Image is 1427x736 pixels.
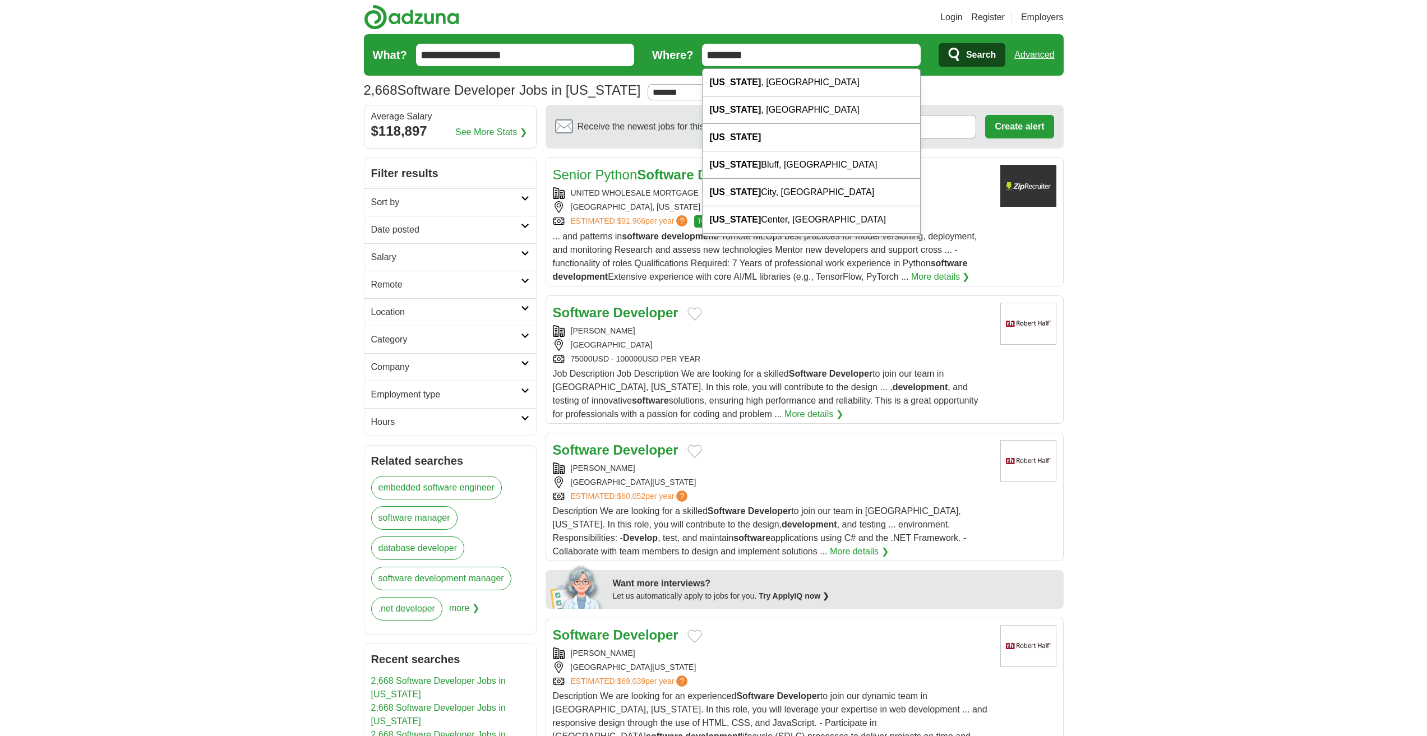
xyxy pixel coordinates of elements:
span: Receive the newest jobs for this search : [578,120,769,133]
label: Where? [652,47,693,63]
button: Add to favorite jobs [687,307,702,321]
span: ? [676,215,687,226]
h2: Company [371,360,521,374]
strong: development [893,382,948,392]
a: software manager [371,506,458,530]
span: Description We are looking for a skilled to join our team in [GEOGRAPHIC_DATA], [US_STATE]. In th... [553,506,967,556]
a: ESTIMATED:$60,052per year? [571,490,690,502]
div: UNITED WHOLESALE MORTGAGE [553,187,991,199]
div: Average Salary [371,112,529,121]
strong: software [632,396,669,405]
h2: Hours [371,415,521,429]
a: 2,668 Software Developer Jobs in [US_STATE] [371,676,506,699]
span: TOP MATCH [694,215,738,228]
strong: Developer [613,305,678,320]
a: software development manager [371,567,511,590]
strong: Developer [829,369,872,378]
span: $91,966 [617,216,645,225]
strong: Software [637,167,694,182]
strong: [US_STATE] [709,132,761,142]
h2: Employment type [371,388,521,401]
strong: development [661,232,717,241]
div: [GEOGRAPHIC_DATA] [553,339,991,351]
a: Hours [364,408,536,436]
strong: Software [553,627,609,642]
a: database developer [371,536,465,560]
a: Software Developer [553,305,678,320]
a: Employers [1021,11,1064,24]
a: Advanced [1014,44,1054,66]
a: Date posted [364,216,536,243]
a: [PERSON_NAME] [571,464,635,473]
strong: Software [553,305,609,320]
img: apply-iq-scientist.png [550,564,604,609]
span: Job Description Job Description We are looking for a skilled to join our team in [GEOGRAPHIC_DATA... [553,369,978,419]
span: ? [676,675,687,687]
strong: development [553,272,608,281]
div: [GEOGRAPHIC_DATA], [US_STATE] [553,201,991,213]
a: Software Developer [553,627,678,642]
h2: Location [371,305,521,319]
span: $60,052 [617,492,645,501]
h2: Related searches [371,452,529,469]
img: Company logo [1000,165,1056,207]
strong: development [782,520,837,529]
img: Adzuna logo [364,4,459,30]
a: Login [940,11,962,24]
strong: Software [789,369,827,378]
strong: [US_STATE] [709,160,761,169]
a: Company [364,353,536,381]
div: , [GEOGRAPHIC_DATA] [703,69,920,96]
span: more ❯ [449,597,479,627]
a: Software Developer [553,442,678,457]
div: $118,897 [371,121,529,141]
button: Search [939,43,1005,67]
a: More details ❯ [830,545,889,558]
div: Bluff, [GEOGRAPHIC_DATA] [703,151,920,179]
strong: [US_STATE] [709,187,761,197]
button: Add to favorite jobs [687,445,702,458]
h2: Date posted [371,223,521,237]
strong: Software [736,691,774,701]
a: Register [971,11,1005,24]
strong: software [622,232,659,241]
strong: Software [553,442,609,457]
strong: Develop [623,533,658,543]
span: Search [966,44,996,66]
strong: Developer [613,627,678,642]
a: [PERSON_NAME] [571,326,635,335]
a: 2,668 Software Developer Jobs in [US_STATE] [371,703,506,726]
img: Robert Half logo [1000,625,1056,667]
a: ESTIMATED:$69,039per year? [571,675,690,687]
h2: Filter results [364,158,536,188]
img: Robert Half logo [1000,440,1056,482]
button: Create alert [985,115,1054,138]
div: , [GEOGRAPHIC_DATA] [703,96,920,124]
strong: software [931,258,968,268]
h2: Recent searches [371,651,529,668]
span: 2,668 [364,80,398,100]
a: Try ApplyIQ now ❯ [759,591,829,600]
strong: software [733,533,770,543]
a: Category [364,326,536,353]
strong: [US_STATE] [709,105,761,114]
strong: Developer [698,167,763,182]
strong: Developer [613,442,678,457]
div: City, [GEOGRAPHIC_DATA] [703,179,920,206]
div: [GEOGRAPHIC_DATA][US_STATE] [553,661,991,673]
span: $69,039 [617,677,645,686]
a: embedded software engineer [371,476,502,499]
strong: Software [708,506,746,516]
label: What? [373,47,407,63]
button: Add to favorite jobs [687,629,702,643]
strong: [US_STATE] [709,77,761,87]
a: Salary [364,243,536,271]
div: 75000USD - 100000USD PER YEAR [553,353,991,365]
div: Let us automatically apply to jobs for you. [613,590,1057,602]
a: Remote [364,271,536,298]
h2: Category [371,333,521,346]
div: Center, [GEOGRAPHIC_DATA] [703,206,920,234]
div: [GEOGRAPHIC_DATA][US_STATE] [553,476,991,488]
h1: Software Developer Jobs in [US_STATE] [364,82,641,98]
a: ESTIMATED:$91,966per year? [571,215,690,228]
